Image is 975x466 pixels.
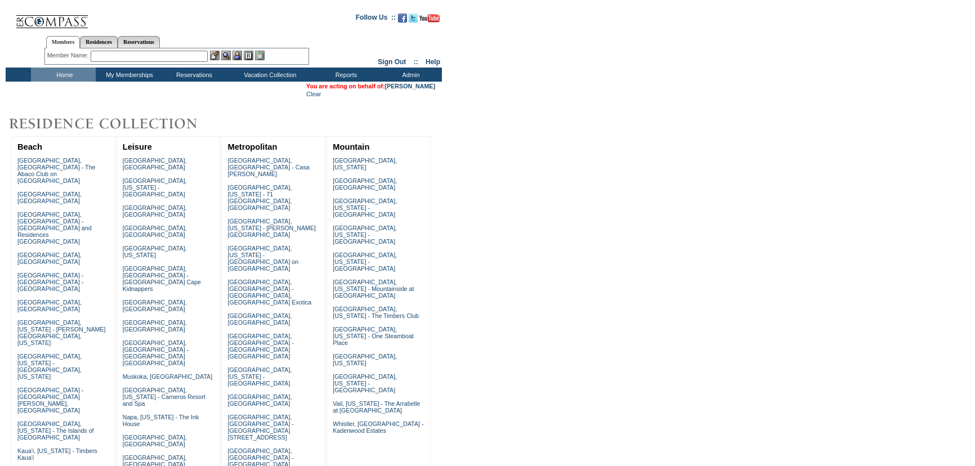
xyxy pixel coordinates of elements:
a: Clear [306,91,321,97]
a: [GEOGRAPHIC_DATA], [GEOGRAPHIC_DATA] - Casa [PERSON_NAME] [227,157,309,177]
a: Sign Out [378,58,406,66]
a: [GEOGRAPHIC_DATA], [GEOGRAPHIC_DATA] [227,312,292,326]
a: [GEOGRAPHIC_DATA], [US_STATE] - Mountainside at [GEOGRAPHIC_DATA] [333,279,414,299]
td: Reservations [160,68,225,82]
span: You are acting on behalf of: [306,83,435,89]
a: [GEOGRAPHIC_DATA], [US_STATE] - [GEOGRAPHIC_DATA] on [GEOGRAPHIC_DATA] [227,245,298,272]
img: Reservations [244,51,253,60]
a: [GEOGRAPHIC_DATA], [GEOGRAPHIC_DATA] [123,204,187,218]
a: [GEOGRAPHIC_DATA], [GEOGRAPHIC_DATA] - [GEOGRAPHIC_DATA], [GEOGRAPHIC_DATA] Exotica [227,279,311,306]
img: b_edit.gif [210,51,220,60]
img: Subscribe to our YouTube Channel [419,14,440,23]
a: Kaua'i, [US_STATE] - Timbers Kaua'i [17,447,97,461]
a: [GEOGRAPHIC_DATA], [US_STATE] - [GEOGRAPHIC_DATA] [123,177,187,198]
a: [GEOGRAPHIC_DATA], [GEOGRAPHIC_DATA] - [GEOGRAPHIC_DATA] [GEOGRAPHIC_DATA] [227,333,293,360]
img: Impersonate [232,51,242,60]
a: [GEOGRAPHIC_DATA], [US_STATE] [123,245,187,258]
a: [GEOGRAPHIC_DATA], [GEOGRAPHIC_DATA] [227,393,292,407]
a: [GEOGRAPHIC_DATA], [GEOGRAPHIC_DATA] - [GEOGRAPHIC_DATA][STREET_ADDRESS] [227,414,293,441]
a: [GEOGRAPHIC_DATA], [US_STATE] - One Steamboat Place [333,326,414,346]
a: [GEOGRAPHIC_DATA], [GEOGRAPHIC_DATA] [17,299,82,312]
a: [GEOGRAPHIC_DATA], [GEOGRAPHIC_DATA] [123,299,187,312]
img: Become our fan on Facebook [398,14,407,23]
a: [GEOGRAPHIC_DATA] - [GEOGRAPHIC_DATA] - [GEOGRAPHIC_DATA] [17,272,83,292]
a: [GEOGRAPHIC_DATA], [GEOGRAPHIC_DATA] - [GEOGRAPHIC_DATA] [GEOGRAPHIC_DATA] [123,339,189,366]
a: [GEOGRAPHIC_DATA], [US_STATE] - [GEOGRAPHIC_DATA] [227,366,292,387]
a: Leisure [123,142,152,151]
a: Muskoka, [GEOGRAPHIC_DATA] [123,373,212,380]
a: [GEOGRAPHIC_DATA], [US_STATE] - [GEOGRAPHIC_DATA] [333,225,397,245]
a: Beach [17,142,42,151]
a: [GEOGRAPHIC_DATA], [US_STATE] - [GEOGRAPHIC_DATA], [US_STATE] [17,353,82,380]
td: Vacation Collection [225,68,312,82]
a: [GEOGRAPHIC_DATA], [US_STATE] - [PERSON_NAME][GEOGRAPHIC_DATA], [US_STATE] [17,319,106,346]
img: Compass Home [15,6,88,29]
a: [PERSON_NAME] [385,83,435,89]
a: [GEOGRAPHIC_DATA], [US_STATE] [333,353,397,366]
img: View [221,51,231,60]
a: [GEOGRAPHIC_DATA], [US_STATE] - The Islands of [GEOGRAPHIC_DATA] [17,420,94,441]
a: [GEOGRAPHIC_DATA] - [GEOGRAPHIC_DATA][PERSON_NAME], [GEOGRAPHIC_DATA] [17,387,83,414]
a: Reservations [118,36,160,48]
a: Help [426,58,440,66]
a: Metropolitan [227,142,277,151]
a: [GEOGRAPHIC_DATA], [GEOGRAPHIC_DATA] [123,319,187,333]
a: Follow us on Twitter [409,17,418,24]
a: [GEOGRAPHIC_DATA], [GEOGRAPHIC_DATA] - [GEOGRAPHIC_DATA] Cape Kidnappers [123,265,201,292]
a: [GEOGRAPHIC_DATA], [US_STATE] - Carneros Resort and Spa [123,387,205,407]
a: [GEOGRAPHIC_DATA], [GEOGRAPHIC_DATA] [17,252,82,265]
img: Follow us on Twitter [409,14,418,23]
a: Napa, [US_STATE] - The Ink House [123,414,199,427]
td: Home [31,68,96,82]
a: [GEOGRAPHIC_DATA], [GEOGRAPHIC_DATA] [123,157,187,171]
a: [GEOGRAPHIC_DATA], [GEOGRAPHIC_DATA] [333,177,397,191]
a: [GEOGRAPHIC_DATA], [US_STATE] - [GEOGRAPHIC_DATA] [333,252,397,272]
a: [GEOGRAPHIC_DATA], [US_STATE] [333,157,397,171]
a: [GEOGRAPHIC_DATA], [US_STATE] - The Timbers Club [333,306,419,319]
td: Reports [312,68,377,82]
div: Member Name: [47,51,91,60]
span: :: [414,58,418,66]
a: [GEOGRAPHIC_DATA], [GEOGRAPHIC_DATA] [123,434,187,447]
a: [GEOGRAPHIC_DATA], [GEOGRAPHIC_DATA] [123,225,187,238]
a: [GEOGRAPHIC_DATA], [US_STATE] - 71 [GEOGRAPHIC_DATA], [GEOGRAPHIC_DATA] [227,184,292,211]
a: Mountain [333,142,369,151]
a: Residences [80,36,118,48]
a: Subscribe to our YouTube Channel [419,17,440,24]
a: [GEOGRAPHIC_DATA], [GEOGRAPHIC_DATA] [17,191,82,204]
a: [GEOGRAPHIC_DATA], [US_STATE] - [GEOGRAPHIC_DATA] [333,198,397,218]
a: [GEOGRAPHIC_DATA], [US_STATE] - [PERSON_NAME][GEOGRAPHIC_DATA] [227,218,316,238]
td: My Memberships [96,68,160,82]
a: Whistler, [GEOGRAPHIC_DATA] - Kadenwood Estates [333,420,423,434]
img: Destinations by Exclusive Resorts [6,113,225,135]
td: Follow Us :: [356,12,396,26]
a: Members [46,36,80,48]
td: Admin [377,68,442,82]
a: [GEOGRAPHIC_DATA], [GEOGRAPHIC_DATA] - The Abaco Club on [GEOGRAPHIC_DATA] [17,157,96,184]
a: Become our fan on Facebook [398,17,407,24]
a: [GEOGRAPHIC_DATA], [US_STATE] - [GEOGRAPHIC_DATA] [333,373,397,393]
img: b_calculator.gif [255,51,265,60]
a: [GEOGRAPHIC_DATA], [GEOGRAPHIC_DATA] - [GEOGRAPHIC_DATA] and Residences [GEOGRAPHIC_DATA] [17,211,92,245]
a: Vail, [US_STATE] - The Arrabelle at [GEOGRAPHIC_DATA] [333,400,420,414]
